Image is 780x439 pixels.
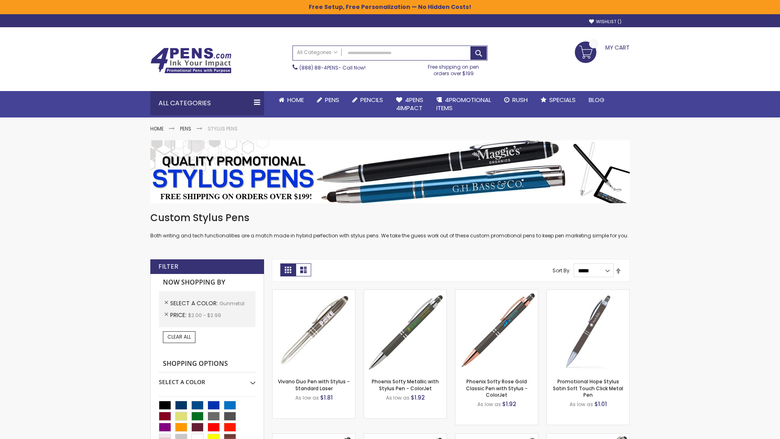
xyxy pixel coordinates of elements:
a: Vivano Duo Pen with Stylus - Standard Laser [278,378,350,391]
span: Price [170,311,188,319]
img: Vivano Duo Pen with Stylus - Standard Laser-Gunmetal [273,290,355,372]
span: $1.01 [594,400,607,408]
span: As low as [386,394,409,401]
a: Phoenix Softy Rose Gold Classic Pen with Stylus - ColorJet-Gunmetal [455,289,538,296]
img: Phoenix Softy Metallic with Stylus Pen - ColorJet-Gunmetal [364,290,446,372]
a: Phoenix Softy Metallic with Stylus Pen - ColorJet [372,378,439,391]
img: Promotional Hope Stylus Satin Soft Touch Click Metal Pen-Gunmetal [547,290,629,372]
div: All Categories [150,91,264,115]
span: Gunmetal [219,300,245,307]
span: 4PROMOTIONAL ITEMS [436,96,491,112]
a: Home [150,125,164,132]
span: Pens [325,96,339,104]
a: Vivano Duo Pen with Stylus - Standard Laser-Gunmetal [273,289,355,296]
strong: Stylus Pens [208,125,238,132]
a: Blog [582,91,611,109]
span: As low as [570,401,593,408]
span: Rush [512,96,528,104]
strong: Shopping Options [159,355,256,373]
a: Pencils [346,91,390,109]
a: Pens [180,125,191,132]
a: Home [272,91,310,109]
a: Promotional Hope Stylus Satin Soft Touch Click Metal Pen-Gunmetal [547,289,629,296]
span: Clear All [167,333,191,340]
a: Wishlist [589,19,622,25]
label: Sort By [552,267,570,274]
span: $1.81 [320,393,333,402]
a: (888) 88-4PENS [299,64,338,71]
a: 4PROMOTIONALITEMS [430,91,498,117]
span: As low as [477,401,501,408]
span: $1.92 [411,393,425,402]
span: $2.00 - $2.99 [188,312,221,319]
span: - Call Now! [299,64,366,71]
img: Phoenix Softy Rose Gold Classic Pen with Stylus - ColorJet-Gunmetal [455,290,538,372]
div: Free shipping on pen orders over $199 [420,61,488,77]
a: Phoenix Softy Rose Gold Classic Pen with Stylus - ColorJet [466,378,528,398]
img: 4Pens Custom Pens and Promotional Products [150,48,232,74]
a: Phoenix Softy Metallic with Stylus Pen - ColorJet-Gunmetal [364,289,446,296]
h1: Custom Stylus Pens [150,211,630,224]
div: Both writing and tech functionalities are a match made in hybrid perfection with stylus pens. We ... [150,211,630,239]
span: Pencils [360,96,383,104]
span: As low as [295,394,319,401]
a: Pens [310,91,346,109]
a: Clear All [163,331,195,343]
span: 4Pens 4impact [396,96,423,112]
strong: Filter [158,262,178,271]
strong: Grid [280,263,296,276]
span: Home [287,96,304,104]
span: Blog [589,96,604,104]
a: 4Pens4impact [390,91,430,117]
div: Select A Color [159,372,256,386]
a: All Categories [293,46,342,59]
span: $1.92 [502,400,516,408]
a: Rush [498,91,534,109]
span: All Categories [297,49,338,56]
img: Stylus Pens [150,140,630,203]
a: Promotional Hope Stylus Satin Soft Touch Click Metal Pen [553,378,623,398]
strong: Now Shopping by [159,274,256,291]
span: Select A Color [170,299,219,307]
a: Specials [534,91,582,109]
span: Specials [549,96,576,104]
